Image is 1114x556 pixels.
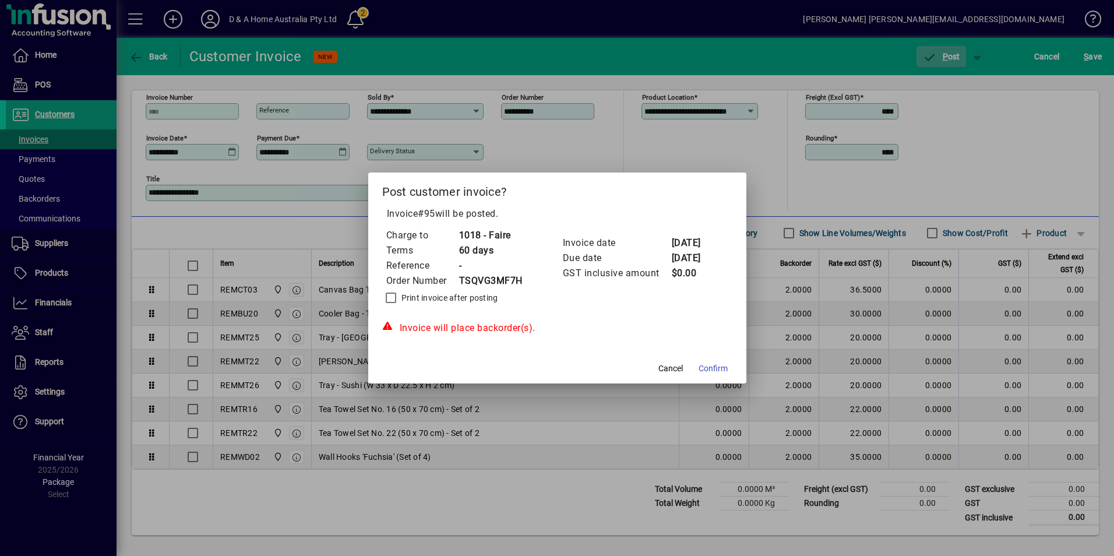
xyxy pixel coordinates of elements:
[459,258,523,273] td: -
[382,207,732,221] p: Invoice will be posted .
[386,258,459,273] td: Reference
[399,292,498,304] label: Print invoice after posting
[459,243,523,258] td: 60 days
[671,251,718,266] td: [DATE]
[386,228,459,243] td: Charge to
[562,266,671,281] td: GST inclusive amount
[671,235,718,251] td: [DATE]
[658,363,683,375] span: Cancel
[459,273,523,288] td: TSQVG3MF7H
[386,273,459,288] td: Order Number
[368,173,746,206] h2: Post customer invoice?
[671,266,718,281] td: $0.00
[694,358,732,379] button: Confirm
[699,363,728,375] span: Confirm
[418,208,435,219] span: #95
[386,243,459,258] td: Terms
[562,235,671,251] td: Invoice date
[459,228,523,243] td: 1018 - Faire
[562,251,671,266] td: Due date
[382,321,732,335] div: Invoice will place backorder(s).
[652,358,689,379] button: Cancel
